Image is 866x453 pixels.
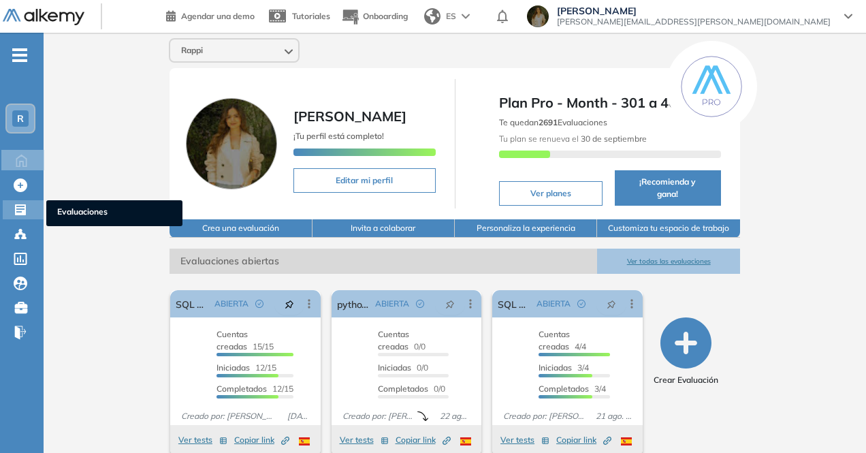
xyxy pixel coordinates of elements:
span: Te quedan Evaluaciones [499,117,607,127]
span: Evaluaciones [57,206,172,221]
span: [PERSON_NAME] [293,108,406,125]
button: Editar mi perfil [293,168,435,193]
img: Foto de perfil [186,98,277,189]
button: Personaliza la experiencia [455,219,597,238]
span: Agendar una demo [181,11,255,21]
span: Completados [216,384,267,394]
span: [PERSON_NAME] [557,5,831,16]
button: Crea una evaluación [170,219,312,238]
span: R [17,113,24,124]
span: Plan Pro - Month - 301 a 400 [499,93,721,113]
span: ABIERTA [536,298,571,310]
span: pushpin [285,298,294,309]
button: pushpin [435,293,465,315]
span: 0/0 [378,329,426,352]
span: 21 ago. 2025 [590,410,637,422]
span: Cuentas creadas [378,329,409,352]
a: Agendar una demo [166,7,255,23]
a: python support [337,290,370,317]
span: Evaluaciones abiertas [170,249,597,274]
span: Copiar link [396,434,451,446]
span: ¡Tu perfil está completo! [293,131,384,141]
span: ABIERTA [214,298,248,310]
span: Completados [378,384,428,394]
span: [PERSON_NAME][EMAIL_ADDRESS][PERSON_NAME][DOMAIN_NAME] [557,16,831,27]
button: Customiza tu espacio de trabajo [597,219,739,238]
span: check-circle [255,300,263,308]
b: 2691 [539,117,558,127]
button: Ver tests [340,432,389,448]
span: Rappi [181,45,203,56]
span: Copiar link [556,434,611,446]
img: ESP [299,437,310,446]
img: ESP [621,437,632,446]
span: Onboarding [363,11,408,21]
button: pushpin [596,293,626,315]
span: Copiar link [234,434,289,446]
span: Iniciadas [539,362,572,373]
button: Copiar link [396,432,451,448]
span: check-circle [577,300,586,308]
img: arrow [462,14,470,19]
span: Iniciadas [378,362,411,373]
button: Ver planes [499,181,603,206]
span: 0/0 [378,362,428,373]
img: ESP [460,437,471,446]
button: ¡Recomienda y gana! [615,170,721,206]
button: Crear Evaluación [654,317,718,386]
button: Ver tests [178,432,227,448]
button: Onboarding [341,2,408,31]
span: Crear Evaluación [654,374,718,386]
span: Iniciadas [216,362,250,373]
button: Ver tests [500,432,549,448]
span: Creado por: [PERSON_NAME] [337,410,418,422]
button: Copiar link [234,432,289,448]
a: SQL Operations Analyst [176,290,209,317]
span: 0/0 [378,384,445,394]
button: Ver todas las evaluaciones [597,249,739,274]
button: Copiar link [556,432,611,448]
span: 15/15 [216,329,274,352]
span: ES [446,10,456,22]
span: Cuentas creadas [216,329,248,352]
span: Tutoriales [292,11,330,21]
span: 12/15 [216,384,293,394]
b: 30 de septiembre [579,134,647,144]
span: 12/15 [216,362,276,373]
img: Logo [3,9,84,26]
span: Tu plan se renueva el [499,134,647,144]
span: 4/4 [539,329,586,352]
button: pushpin [274,293,304,315]
span: Creado por: [PERSON_NAME] [498,410,590,422]
a: SQL Turbo [498,290,531,317]
span: 3/4 [539,362,589,373]
span: ABIERTA [375,298,409,310]
i: - [12,54,27,57]
span: check-circle [416,300,424,308]
span: 22 ago. 2025 [434,410,476,422]
button: Invita a colaborar [312,219,455,238]
span: pushpin [445,298,455,309]
span: [DATE] [282,410,315,422]
span: 3/4 [539,384,606,394]
span: Completados [539,384,589,394]
span: Cuentas creadas [539,329,570,352]
img: world [424,8,440,25]
span: pushpin [607,298,616,309]
span: Creado por: [PERSON_NAME] [176,410,281,422]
